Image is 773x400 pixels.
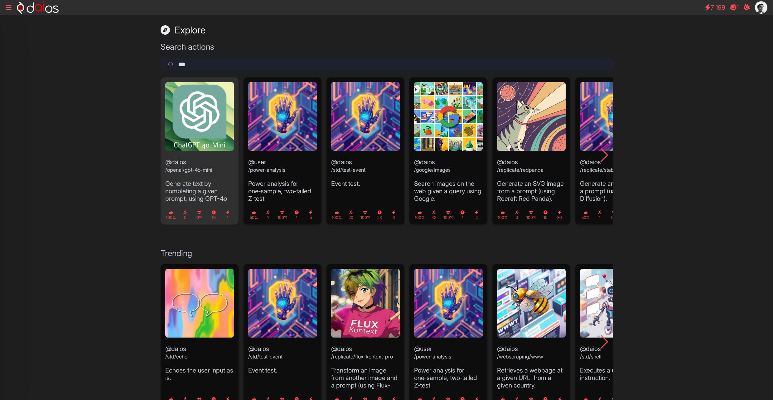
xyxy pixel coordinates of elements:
small: 10 [544,210,548,220]
img: echo.webp [165,269,234,338]
img: standard-tool.webp [248,269,317,338]
small: 3 [392,210,395,220]
header: @daios [580,82,649,180]
small: 1 [598,210,601,220]
header: @daios [497,269,566,367]
small: /std/shell [580,353,601,360]
small: /openai/gpt-4o-mini [165,167,212,173]
span: 7 199 [711,4,725,11]
h1: Explore [161,24,613,36]
header: @daios [580,269,649,367]
header: @daios [414,82,483,180]
small: /webscraping/www [497,353,543,360]
img: gpt4omini.webp [165,82,234,151]
small: 10 [212,210,216,220]
img: standard-tool.webp [248,82,317,151]
a: 1 [727,1,742,14]
small: /std/test-event [331,167,365,173]
small: /std/echo [165,353,187,360]
small: /power-analysis [414,353,451,360]
a: 7 199 [702,1,728,14]
img: citations [755,1,767,14]
div: 6 / 6 [575,77,653,225]
p: Executes a user instruction. [580,367,649,382]
p: Event test. [248,367,317,374]
p: Generate an SVG image from a prompt (using Recraft Red Panda). [497,180,566,202]
p: Retrieves a webpage at a given URL, from a given country. [497,367,566,389]
header: @daios [248,269,317,367]
header: @daios [165,269,234,367]
small: /power-analysis [248,167,285,173]
div: 2 / 6 [244,77,321,225]
small: /google/images [414,167,451,173]
h3: Search actions [161,42,613,52]
img: redpanda.png [497,82,566,151]
small: 2 [475,210,478,220]
small: 100% [332,210,342,220]
div: 5 / 6 [492,77,570,225]
small: 100% [443,210,453,220]
p: Event test. [331,180,400,187]
small: 100% [360,210,370,220]
header: @daios [331,269,400,367]
small: 1 [226,210,229,220]
h3: Trending [161,248,613,258]
p: Transform an image from another image and a prompt (using Flux-Kontext-Pro). [331,367,400,397]
small: 3 [515,210,519,220]
small: /replicate/stable-diffusion [580,167,640,173]
small: /std/test-event [248,353,283,360]
small: 50% [582,210,590,220]
small: 1 [266,210,270,220]
div: 4 / 6 [409,77,487,225]
small: 100% [526,210,536,220]
p: Power analysis for one‑sample, two‑tailed Z‑test [248,180,317,202]
img: shell.webp [580,269,649,338]
small: 20 [349,210,353,220]
img: webscraping.webp [497,269,566,338]
small: 42 [432,210,436,220]
small: /replicate/flux-kontext-pro [331,353,393,360]
p: Search images on the web given a query using Google. [414,180,483,202]
small: 23 [377,210,382,220]
small: 100% [166,210,176,220]
small: 0 [183,210,187,220]
header: @daios [165,82,234,180]
p: Echoes the user input as is. [165,367,234,382]
div: Next slide [597,334,613,350]
small: 100% [415,210,425,220]
img: flux-kontext.webp [331,269,400,338]
header: @daios [497,82,566,180]
small: 0% [196,210,202,220]
small: 1 [295,210,299,220]
img: google-images.webp [414,82,483,151]
small: 0% [611,210,617,220]
div: 1 / 6 [161,77,239,225]
small: 100% [278,210,287,220]
small: 5 [309,210,312,220]
small: 1 [461,210,465,220]
img: standard-tool.webp [414,269,483,338]
div: 3 / 6 [326,77,404,225]
p: Generate an image from a prompt (using Stable Diffusion). [580,180,649,202]
small: /replicate/redpanda [497,167,544,173]
p: Power analysis for one‑sample, two‑tailed Z‑test [414,367,483,389]
header: @user [248,82,317,180]
div: Next slide [597,147,613,163]
small: 100% [498,210,508,220]
img: logo-neg-h.svg [17,1,59,14]
small: 80 [557,210,562,220]
header: @daios [331,82,400,180]
small: 50% [250,210,258,220]
p: Generate text by completing a given prompt, using GPT-4o Mini. [165,180,234,210]
img: standard-tool.webp [331,82,400,151]
img: standard-tool.webp [580,82,649,151]
header: @user [414,269,483,367]
span: 1 [737,4,739,11]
